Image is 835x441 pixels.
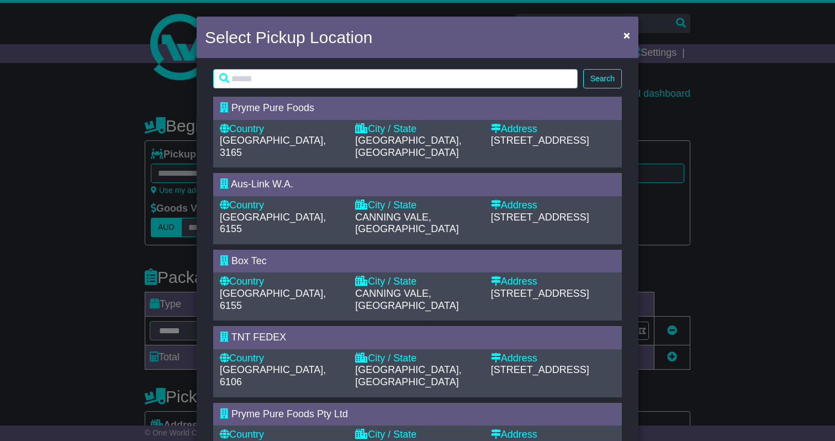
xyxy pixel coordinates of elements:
span: TNT FEDEX [231,332,287,343]
span: Aus-Link W.A. [231,179,293,190]
span: CANNING VALE, [GEOGRAPHIC_DATA] [355,288,458,311]
div: Country [220,429,344,441]
span: [GEOGRAPHIC_DATA], 3165 [220,135,326,158]
span: [GEOGRAPHIC_DATA], [GEOGRAPHIC_DATA] [355,364,461,387]
span: [GEOGRAPHIC_DATA], 6155 [220,288,326,311]
span: [STREET_ADDRESS] [491,288,589,299]
button: Close [618,24,636,46]
span: [GEOGRAPHIC_DATA], 6106 [220,364,326,387]
div: Address [491,200,615,212]
span: CANNING VALE, [GEOGRAPHIC_DATA] [355,212,458,235]
span: [GEOGRAPHIC_DATA], 6155 [220,212,326,235]
button: Search [583,69,622,88]
span: × [623,29,630,41]
span: [GEOGRAPHIC_DATA], [GEOGRAPHIC_DATA] [355,135,461,158]
div: Address [491,429,615,441]
div: Country [220,123,344,135]
div: City / State [355,200,479,212]
div: Address [491,276,615,288]
div: Address [491,123,615,135]
span: Pryme Pure Foods [231,102,314,113]
h4: Select Pickup Location [205,25,373,50]
span: [STREET_ADDRESS] [491,212,589,223]
span: [STREET_ADDRESS] [491,135,589,146]
div: City / State [355,123,479,135]
div: City / State [355,276,479,288]
div: Country [220,276,344,288]
span: [STREET_ADDRESS] [491,364,589,375]
span: Box Tec [231,255,267,266]
span: Pryme Pure Foods Pty Ltd [231,408,348,419]
div: Address [491,353,615,365]
div: City / State [355,429,479,441]
div: Country [220,200,344,212]
div: City / State [355,353,479,365]
div: Country [220,353,344,365]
